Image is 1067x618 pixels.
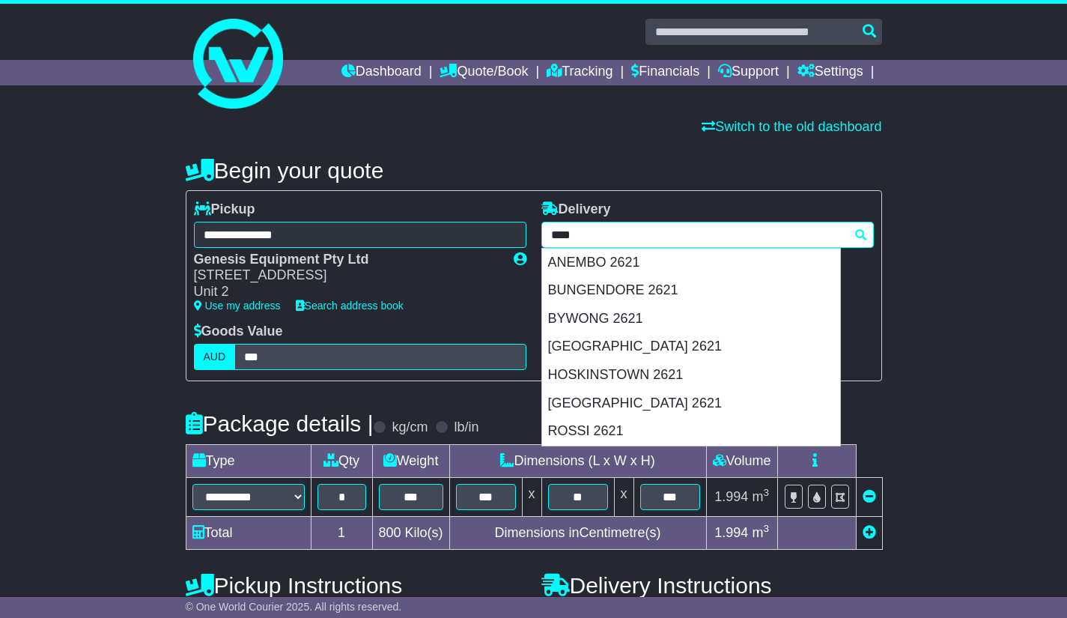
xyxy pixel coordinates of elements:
[186,573,526,598] h4: Pickup Instructions
[714,525,748,540] span: 1.994
[341,60,422,85] a: Dashboard
[541,202,611,218] label: Delivery
[392,419,428,436] label: kg/cm
[797,60,863,85] a: Settings
[542,390,840,418] div: [GEOGRAPHIC_DATA] 2621
[449,516,706,549] td: Dimensions in Centimetre(s)
[449,444,706,477] td: Dimensions (L x W x H)
[541,573,882,598] h4: Delivery Instructions
[714,489,748,504] span: 1.994
[194,300,281,312] a: Use my address
[194,344,236,370] label: AUD
[542,276,840,305] div: BUNGENDORE 2621
[194,267,499,284] div: [STREET_ADDRESS]
[379,525,401,540] span: 800
[186,444,311,477] td: Type
[614,477,633,516] td: x
[194,252,499,268] div: Genesis Equipment Pty Ltd
[186,158,882,183] h4: Begin your quote
[542,333,840,361] div: [GEOGRAPHIC_DATA] 2621
[863,489,876,504] a: Remove this item
[194,202,255,218] label: Pickup
[522,477,541,516] td: x
[194,324,283,340] label: Goods Value
[631,60,699,85] a: Financials
[547,60,612,85] a: Tracking
[702,119,881,134] a: Switch to the old dashboard
[186,601,402,613] span: © One World Courier 2025. All rights reserved.
[718,60,779,85] a: Support
[763,487,769,498] sup: 3
[454,419,478,436] label: lb/in
[296,300,404,312] a: Search address book
[311,516,372,549] td: 1
[542,249,840,277] div: ANEMBO 2621
[440,60,528,85] a: Quote/Book
[706,444,777,477] td: Volume
[542,305,840,333] div: BYWONG 2621
[763,523,769,534] sup: 3
[542,417,840,446] div: ROSSI 2621
[863,525,876,540] a: Add new item
[194,284,499,300] div: Unit 2
[752,489,769,504] span: m
[752,525,769,540] span: m
[372,444,449,477] td: Weight
[186,516,311,549] td: Total
[542,361,840,390] div: HOSKINSTOWN 2621
[186,411,374,436] h4: Package details |
[372,516,449,549] td: Kilo(s)
[311,444,372,477] td: Qty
